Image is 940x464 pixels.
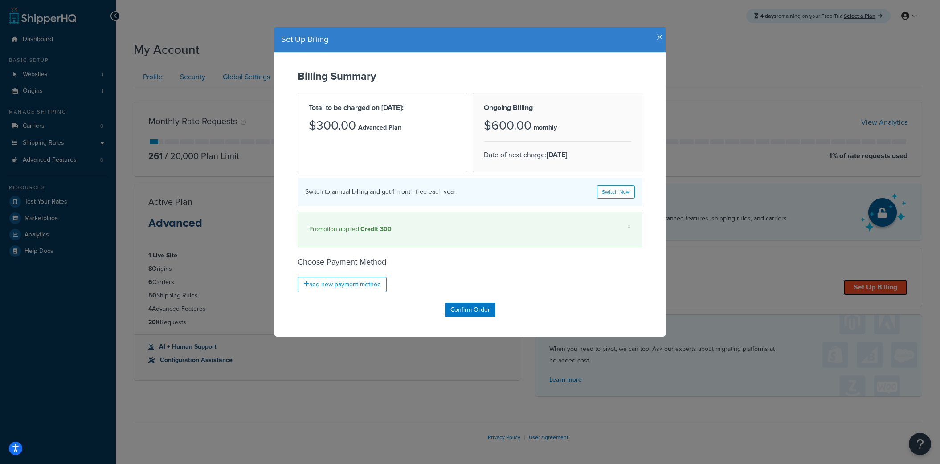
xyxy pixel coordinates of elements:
[309,104,456,112] h2: Total to be charged on [DATE]:
[298,277,387,292] a: add new payment method
[298,256,642,268] h4: Choose Payment Method
[597,185,635,199] a: Switch Now
[484,149,631,161] p: Date of next charge:
[281,34,659,45] h4: Set Up Billing
[309,119,356,133] h3: $300.00
[547,150,567,160] strong: [DATE]
[360,224,392,234] strong: Credit 300
[298,70,642,82] h2: Billing Summary
[534,122,557,134] p: monthly
[627,223,631,230] a: ×
[305,187,457,196] h4: Switch to annual billing and get 1 month free each year.
[445,303,495,317] input: Confirm Order
[484,104,631,112] h2: Ongoing Billing
[309,223,631,236] div: Promotion applied:
[484,119,531,133] h3: $600.00
[358,122,401,134] p: Advanced Plan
